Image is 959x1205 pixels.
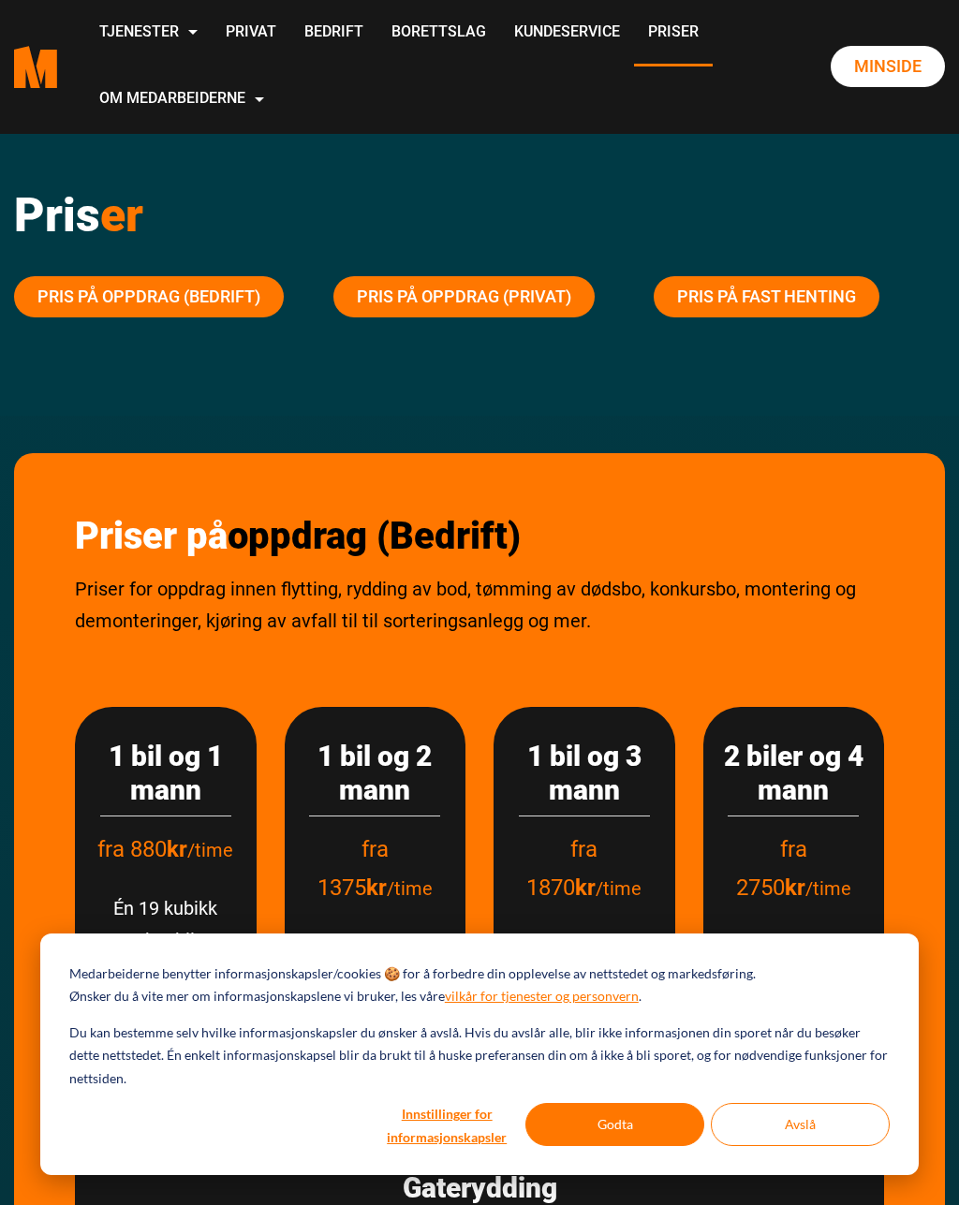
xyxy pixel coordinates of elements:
[100,188,143,242] span: er
[526,836,598,901] span: fra 1870
[85,66,278,133] a: Om Medarbeiderne
[94,892,238,956] p: Én 19 kubikk skapbil
[75,578,856,632] span: Priser for oppdrag innen flytting, rydding av bod, tømming av dødsbo, konkursbo, montering og dem...
[722,740,866,807] h3: 2 biler og 4 mann
[303,931,448,994] p: Én 19 kubikk skapbil
[94,1171,865,1205] h3: Gaterydding
[445,985,639,1008] a: vilkår for tjenester og personvern
[525,1103,704,1146] button: Godta
[366,874,387,901] strong: kr
[167,836,187,862] strong: kr
[596,877,642,900] span: /time
[333,276,595,317] a: Pris på oppdrag (Privat)
[40,933,919,1175] div: Cookie banner
[97,836,187,862] span: fra 880
[512,740,657,807] h3: 1 bil og 3 mann
[831,46,945,87] a: Minside
[512,931,657,994] p: Én 19 kubikk skapbil
[711,1103,890,1146] button: Avslå
[69,985,642,1008] p: Ønsker du å vite mer om informasjonskapslene vi bruker, les våre .
[14,32,57,102] a: Medarbeiderne start page
[654,276,879,317] a: Pris på fast henting
[69,1021,890,1091] p: Du kan bestemme selv hvilke informasjonskapsler du ønsker å avslå. Hvis du avslår alle, blir ikke...
[69,963,756,986] p: Medarbeiderne benytter informasjonskapsler/cookies 🍪 for å forbedre din opplevelse av nettstedet ...
[187,839,233,861] span: /time
[317,836,389,901] span: fra 1375
[228,514,521,558] span: oppdrag (Bedrift)
[387,877,433,900] span: /time
[375,1103,519,1146] button: Innstillinger for informasjonskapsler
[736,836,807,901] span: fra 2750
[14,187,945,243] h1: Pris
[303,740,448,807] h3: 1 bil og 2 mann
[94,740,238,807] h3: 1 bil og 1 mann
[722,931,866,994] p: 2 x 19 kubikk skapbil
[785,874,805,901] strong: kr
[575,874,596,901] strong: kr
[14,276,284,317] a: Pris på oppdrag (Bedrift)
[75,514,884,559] h2: Priser på
[805,877,851,900] span: /time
